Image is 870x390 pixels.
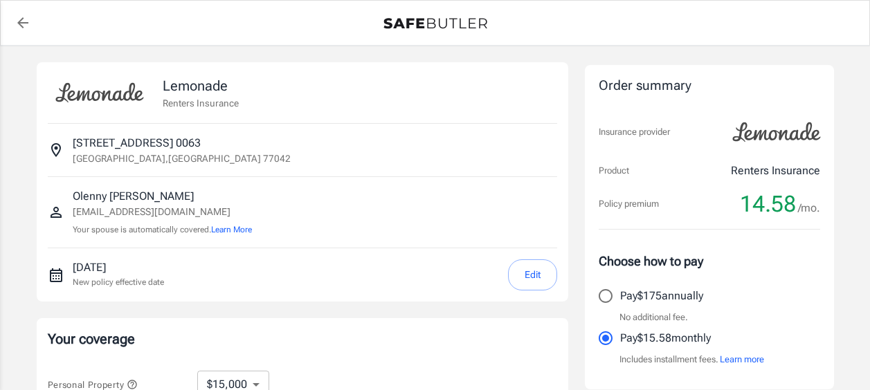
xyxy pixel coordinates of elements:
[619,310,688,324] p: No additional fee.
[619,353,764,366] p: Includes installment fees.
[599,125,670,139] p: Insurance provider
[731,162,820,179] p: Renters Insurance
[599,197,659,211] p: Policy premium
[9,9,37,37] a: back to quotes
[599,252,820,270] p: Choose how to pay
[48,267,64,284] svg: New policy start date
[73,205,252,219] p: [EMAIL_ADDRESS][DOMAIN_NAME]
[383,18,487,29] img: Back to quotes
[48,142,64,158] svg: Insured address
[620,330,711,346] p: Pay $15.58 monthly
[73,188,252,205] p: Olenny [PERSON_NAME]
[48,329,557,349] p: Your coverage
[508,259,557,290] button: Edit
[48,73,152,112] img: Lemonade
[48,380,138,390] span: Personal Property
[163,96,239,110] p: Renters Insurance
[599,76,820,96] div: Order summary
[620,288,703,304] p: Pay $175 annually
[73,223,252,236] p: Your spouse is automatically covered.
[48,204,64,221] svg: Insured person
[798,198,820,218] span: /mo.
[73,151,291,165] p: [GEOGRAPHIC_DATA] , [GEOGRAPHIC_DATA] 77042
[599,164,629,178] p: Product
[73,135,201,151] p: [STREET_ADDRESS] 0063
[740,190,796,218] span: 14.58
[163,75,239,96] p: Lemonade
[73,259,164,276] p: [DATE]
[725,113,828,151] img: Lemonade
[211,223,252,236] button: Learn More
[720,353,764,366] button: Learn more
[73,276,164,288] p: New policy effective date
